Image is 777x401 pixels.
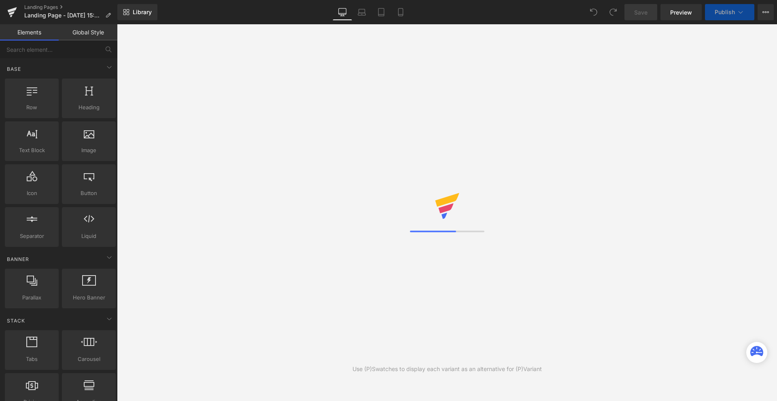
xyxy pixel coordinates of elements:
span: Separator [7,232,56,240]
span: Icon [7,189,56,197]
button: More [758,4,774,20]
a: Preview [660,4,702,20]
a: Mobile [391,4,410,20]
span: Stack [6,317,26,325]
span: Library [133,8,152,16]
span: Text Block [7,146,56,155]
span: Liquid [64,232,113,240]
span: Preview [670,8,692,17]
span: Image [64,146,113,155]
a: Laptop [352,4,372,20]
a: Global Style [59,24,117,40]
a: Landing Pages [24,4,117,11]
a: New Library [117,4,157,20]
span: Base [6,65,22,73]
span: Save [634,8,647,17]
a: Desktop [333,4,352,20]
span: Publish [715,9,735,15]
button: Redo [605,4,621,20]
span: Tabs [7,355,56,363]
span: Hero Banner [64,293,113,302]
span: Button [64,189,113,197]
button: Publish [705,4,754,20]
button: Undo [586,4,602,20]
span: Heading [64,103,113,112]
span: Parallax [7,293,56,302]
a: Tablet [372,4,391,20]
span: Carousel [64,355,113,363]
div: Use (P)Swatches to display each variant as an alternative for (P)Variant [352,365,542,373]
span: Landing Page - [DATE] 15:43:16 [24,12,102,19]
span: Row [7,103,56,112]
span: Banner [6,255,30,263]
